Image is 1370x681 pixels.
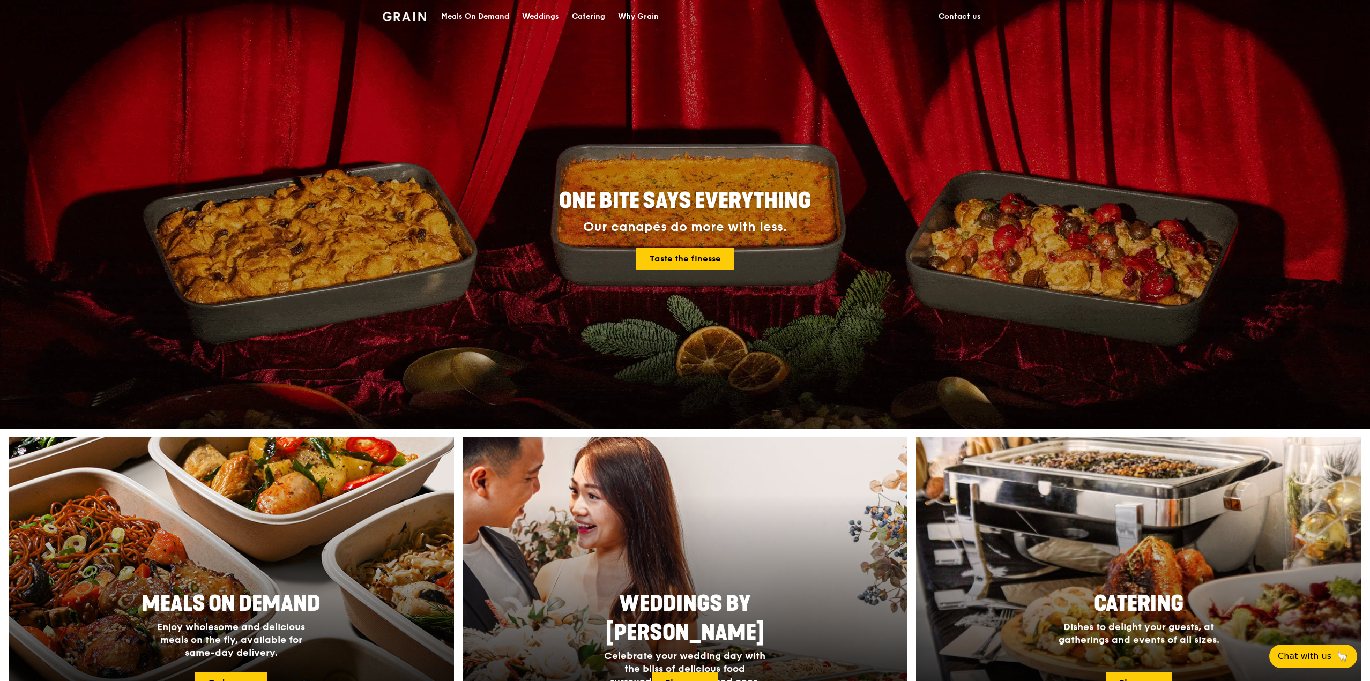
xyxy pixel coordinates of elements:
div: Weddings [522,1,559,33]
span: Weddings by [PERSON_NAME] [606,591,764,646]
span: Dishes to delight your guests, at gatherings and events of all sizes. [1059,621,1219,646]
span: Meals On Demand [142,591,321,617]
a: Weddings [516,1,565,33]
div: Catering [572,1,605,33]
a: Taste the finesse [636,248,734,270]
span: 🦙 [1336,650,1349,663]
div: Meals On Demand [441,1,509,33]
span: Catering [1094,591,1183,617]
button: Chat with us🦙 [1269,645,1357,668]
span: Chat with us [1278,650,1331,663]
img: Grain [383,12,426,21]
a: Contact us [932,1,987,33]
a: Why Grain [612,1,665,33]
div: Why Grain [618,1,659,33]
span: Enjoy wholesome and delicious meals on the fly, available for same-day delivery. [157,621,305,658]
a: Catering [565,1,612,33]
